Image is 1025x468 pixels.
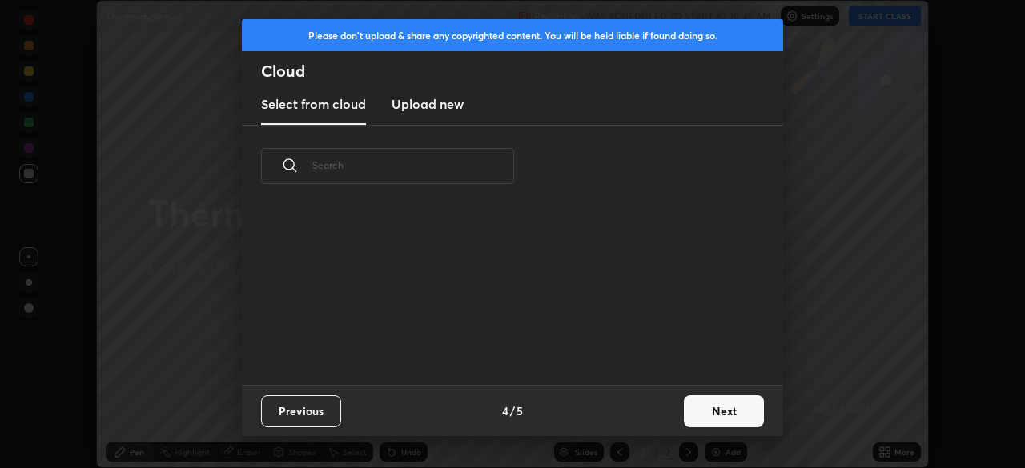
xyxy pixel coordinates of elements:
h3: Upload new [392,94,464,114]
h4: / [510,402,515,419]
button: Next [684,395,764,427]
h4: 5 [517,402,523,419]
h2: Cloud [261,61,783,82]
div: Please don't upload & share any copyrighted content. You will be held liable if found doing so. [242,19,783,51]
button: Previous [261,395,341,427]
h3: Select from cloud [261,94,366,114]
h4: 4 [502,402,508,419]
div: grid [242,202,764,385]
input: Search [312,131,514,199]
